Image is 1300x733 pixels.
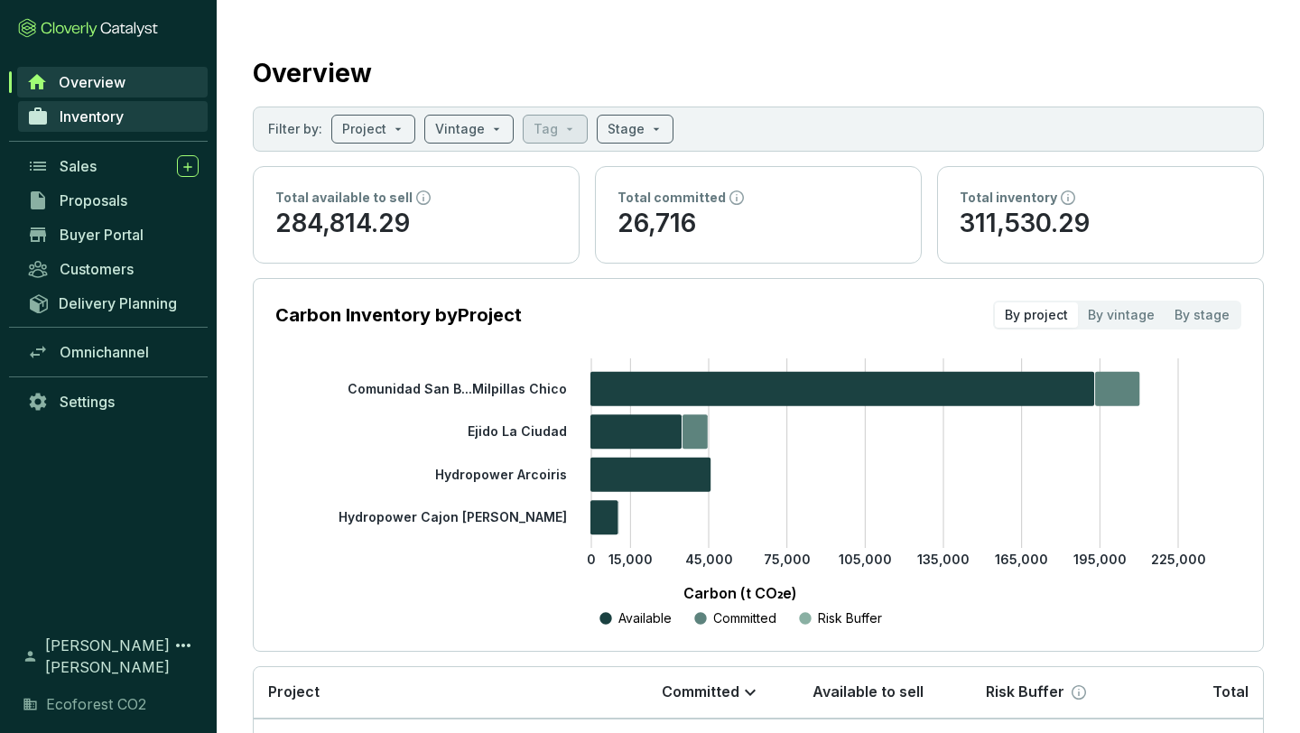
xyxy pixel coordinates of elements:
a: Buyer Portal [18,219,208,250]
p: 311,530.29 [960,207,1241,241]
p: Filter by: [268,120,322,138]
a: Inventory [18,101,208,132]
tspan: 105,000 [839,552,892,567]
p: Risk Buffer [818,609,882,627]
tspan: 195,000 [1073,552,1127,567]
span: Customers [60,260,134,278]
p: 26,716 [617,207,899,241]
div: By project [995,302,1078,328]
th: Available to sell [775,667,938,719]
p: 284,814.29 [275,207,557,241]
tspan: 135,000 [917,552,970,567]
a: Settings [18,386,208,417]
span: Sales [60,157,97,175]
span: Ecoforest CO2 [46,693,146,715]
tspan: Hydropower Arcoiris [435,467,567,482]
h2: Overview [253,54,372,92]
span: Overview [59,73,125,91]
a: Sales [18,151,208,181]
tspan: 75,000 [764,552,811,567]
p: Total available to sell [275,189,413,207]
span: Buyer Portal [60,226,144,244]
a: Omnichannel [18,337,208,367]
p: Committed [713,609,776,627]
th: Project [254,667,613,719]
p: Tag [534,120,558,138]
span: Omnichannel [60,343,149,361]
tspan: 0 [587,552,596,567]
a: Proposals [18,185,208,216]
tspan: Comunidad San B...Milpillas Chico [348,381,567,396]
p: Carbon (t CO₂e) [302,582,1178,604]
p: Carbon Inventory by Project [275,302,522,328]
span: Delivery Planning [59,294,177,312]
tspan: Hydropower Cajon [PERSON_NAME] [339,509,567,524]
div: By stage [1165,302,1240,328]
th: Total [1100,667,1263,719]
p: Total committed [617,189,726,207]
tspan: 225,000 [1151,552,1206,567]
div: segmented control [993,301,1241,329]
p: Total inventory [960,189,1057,207]
a: Delivery Planning [18,288,208,318]
span: Settings [60,393,115,411]
tspan: 15,000 [608,552,653,567]
tspan: Ejido La Ciudad [468,423,567,439]
span: [PERSON_NAME] [PERSON_NAME] [45,635,172,678]
a: Overview [17,67,208,97]
p: Committed [662,682,739,702]
span: Inventory [60,107,124,125]
tspan: 45,000 [685,552,733,567]
span: Proposals [60,191,127,209]
a: Customers [18,254,208,284]
tspan: 165,000 [995,552,1048,567]
p: Risk Buffer [986,682,1064,702]
div: By vintage [1078,302,1165,328]
p: Available [618,609,672,627]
